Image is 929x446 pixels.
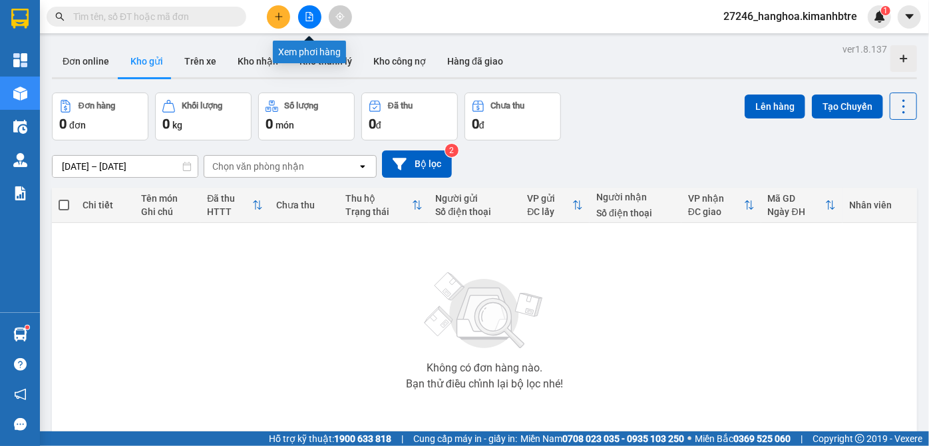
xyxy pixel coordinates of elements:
[768,193,825,204] div: Mã GD
[801,431,803,446] span: |
[382,150,452,178] button: Bộ lọc
[276,120,294,130] span: món
[761,188,842,223] th: Toggle SortBy
[713,8,868,25] span: 27246_hanghoa.kimanhbtre
[681,188,761,223] th: Toggle SortBy
[298,5,321,29] button: file-add
[345,193,412,204] div: Thu hộ
[334,433,391,444] strong: 1900 633 818
[13,153,27,167] img: warehouse-icon
[464,93,561,140] button: Chưa thu0đ
[207,206,252,217] div: HTTT
[768,206,825,217] div: Ngày ĐH
[479,120,484,130] span: đ
[69,120,86,130] span: đơn
[266,116,273,132] span: 0
[436,206,514,217] div: Số điện thoại
[363,45,437,77] button: Kho công nợ
[812,95,883,118] button: Tạo Chuyến
[883,6,888,15] span: 1
[227,45,289,77] button: Kho nhận
[874,11,886,23] img: icon-new-feature
[733,433,791,444] strong: 0369 525 060
[14,418,27,431] span: message
[596,192,675,202] div: Người nhận
[345,206,412,217] div: Trạng thái
[406,379,563,389] div: Bạn thử điều chỉnh lại bộ lọc nhé!
[436,193,514,204] div: Người gửi
[361,93,458,140] button: Đã thu0đ
[527,193,572,204] div: VP gửi
[11,9,29,29] img: logo-vxr
[267,5,290,29] button: plus
[904,11,916,23] span: caret-down
[52,93,148,140] button: Đơn hàng0đơn
[687,436,691,441] span: ⚪️
[849,200,910,210] div: Nhân viên
[527,206,572,217] div: ĐC lấy
[14,388,27,401] span: notification
[14,358,27,371] span: question-circle
[890,45,917,72] div: Tạo kho hàng mới
[898,5,921,29] button: caret-down
[445,144,459,157] sup: 2
[881,6,890,15] sup: 1
[174,45,227,77] button: Trên xe
[172,120,182,130] span: kg
[491,101,525,111] div: Chưa thu
[258,93,355,140] button: Số lượng0món
[13,87,27,101] img: warehouse-icon
[53,156,198,177] input: Select a date range.
[141,206,194,217] div: Ghi chú
[207,193,252,204] div: Đã thu
[73,9,230,24] input: Tìm tên, số ĐT hoặc mã đơn
[855,434,864,443] span: copyright
[13,53,27,67] img: dashboard-icon
[289,45,363,77] button: Kho thanh lý
[335,12,345,21] span: aim
[25,326,29,330] sup: 1
[688,206,744,217] div: ĐC giao
[155,93,252,140] button: Khối lượng0kg
[427,363,542,373] div: Không có đơn hàng nào.
[13,328,27,341] img: warehouse-icon
[285,101,319,111] div: Số lượng
[388,101,413,111] div: Đã thu
[182,101,222,111] div: Khối lượng
[562,433,684,444] strong: 0708 023 035 - 0935 103 250
[52,45,120,77] button: Đơn online
[596,208,675,218] div: Số điện thoại
[79,101,115,111] div: Đơn hàng
[83,200,128,210] div: Chi tiết
[842,42,887,57] div: ver 1.8.137
[274,12,283,21] span: plus
[401,431,403,446] span: |
[520,431,684,446] span: Miền Nam
[200,188,270,223] th: Toggle SortBy
[120,45,174,77] button: Kho gửi
[59,116,67,132] span: 0
[745,95,805,118] button: Lên hàng
[520,188,590,223] th: Toggle SortBy
[418,264,551,357] img: svg+xml;base64,PHN2ZyBjbGFzcz0ibGlzdC1wbHVnX19zdmciIHhtbG5zPSJodHRwOi8vd3d3LnczLm9yZy8yMDAwL3N2Zy...
[357,161,368,172] svg: open
[13,186,27,200] img: solution-icon
[55,12,65,21] span: search
[162,116,170,132] span: 0
[413,431,517,446] span: Cung cấp máy in - giấy in:
[305,12,314,21] span: file-add
[329,5,352,29] button: aim
[472,116,479,132] span: 0
[339,188,429,223] th: Toggle SortBy
[376,120,381,130] span: đ
[695,431,791,446] span: Miền Bắc
[141,193,194,204] div: Tên món
[688,193,744,204] div: VP nhận
[276,200,332,210] div: Chưa thu
[212,160,304,173] div: Chọn văn phòng nhận
[13,120,27,134] img: warehouse-icon
[437,45,514,77] button: Hàng đã giao
[269,431,391,446] span: Hỗ trợ kỹ thuật:
[369,116,376,132] span: 0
